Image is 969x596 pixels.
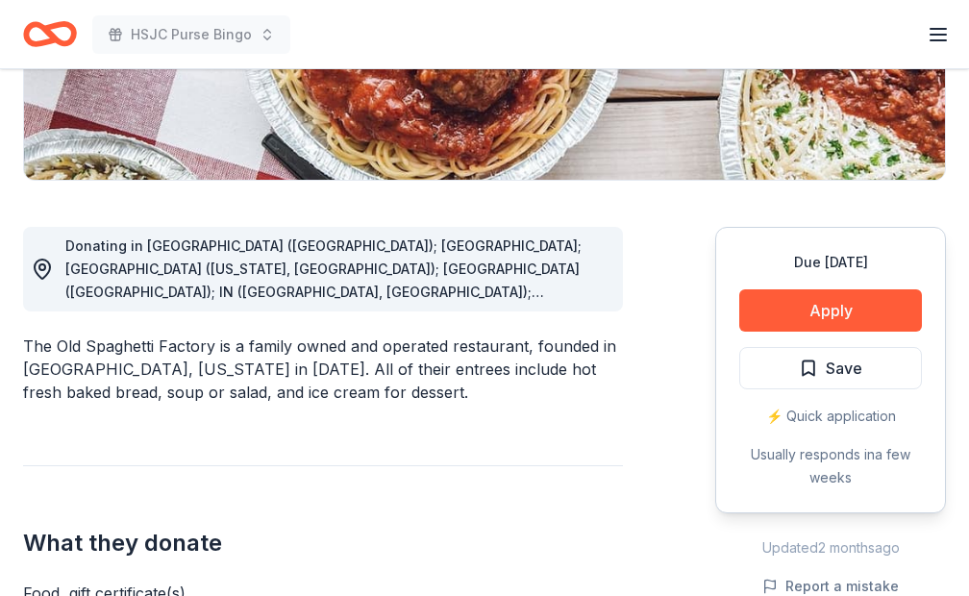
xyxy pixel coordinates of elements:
div: ⚡️ Quick application [739,405,922,428]
div: Due [DATE] [739,251,922,274]
div: Usually responds in a few weeks [739,443,922,489]
h2: What they donate [23,528,623,559]
button: HSJC Purse Bingo [92,15,290,54]
span: HSJC Purse Bingo [131,23,252,46]
div: The Old Spaghetti Factory is a family owned and operated restaurant, founded in [GEOGRAPHIC_DATA]... [23,335,623,404]
button: Apply [739,289,922,332]
a: Home [23,12,77,57]
button: Save [739,347,922,389]
span: Save [826,356,862,381]
div: Updated 2 months ago [715,536,946,559]
span: Donating in [GEOGRAPHIC_DATA] ([GEOGRAPHIC_DATA]); [GEOGRAPHIC_DATA]; [GEOGRAPHIC_DATA] ([US_STAT... [65,237,585,508]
